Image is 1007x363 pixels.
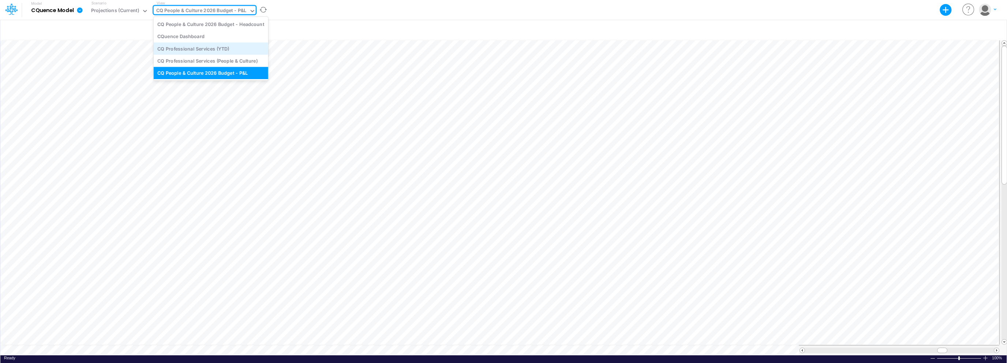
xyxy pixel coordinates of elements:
div: CQ Professional Services (People & Culture) [154,55,268,67]
span: 100% [992,355,1003,361]
div: CQ People & Culture 2026 Budget - Headcount [154,18,268,30]
div: Zoom Out [930,356,936,361]
div: CQ People & Culture 2026 Budget - P&L [154,67,268,79]
label: View [157,0,165,6]
b: CQuence Model [31,7,74,14]
div: CQuence Dashboard [154,30,268,42]
div: Zoom [937,355,982,361]
div: Projections (Current) [91,7,139,15]
label: Scenario [91,0,106,6]
div: CQ People & Culture 2026 Budget - P&L [156,7,247,15]
div: CQ Professional Services (YTD) [154,42,268,55]
div: Zoom In [982,355,988,361]
span: Ready [4,356,15,360]
label: Model [31,1,42,6]
div: Zoom level [992,355,1003,361]
div: Zoom [958,356,960,360]
div: In Ready mode [4,355,15,361]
